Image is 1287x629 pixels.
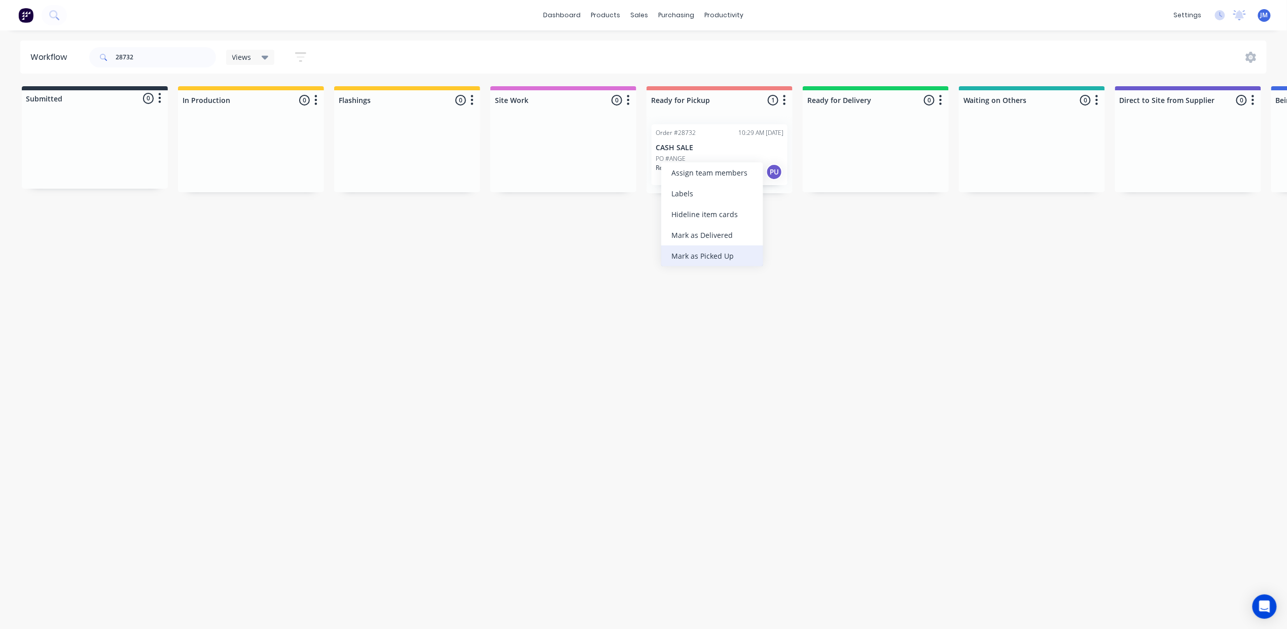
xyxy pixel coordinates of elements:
[661,162,763,183] div: Assign team members
[652,124,788,185] div: Order #2873210:29 AM [DATE]CASH SALEPO #ANGEReq.[DATE]PU
[116,47,216,67] input: Search for orders...
[766,164,782,180] div: PU
[661,246,763,266] div: Mark as Picked Up
[656,154,686,163] p: PO #ANGE
[30,51,72,63] div: Workflow
[232,52,252,62] span: Views
[1253,595,1277,619] div: Open Intercom Messenger
[1169,8,1207,23] div: settings
[661,204,763,225] div: Hide line item cards
[654,8,700,23] div: purchasing
[18,8,33,23] img: Factory
[738,128,783,137] div: 10:29 AM [DATE]
[1261,11,1268,20] span: JM
[661,183,763,204] div: Labels
[586,8,626,23] div: products
[626,8,654,23] div: sales
[656,128,696,137] div: Order #28732
[656,144,783,152] p: CASH SALE
[656,163,687,172] p: Req. [DATE]
[700,8,749,23] div: productivity
[539,8,586,23] a: dashboard
[661,225,763,246] div: Mark as Delivered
